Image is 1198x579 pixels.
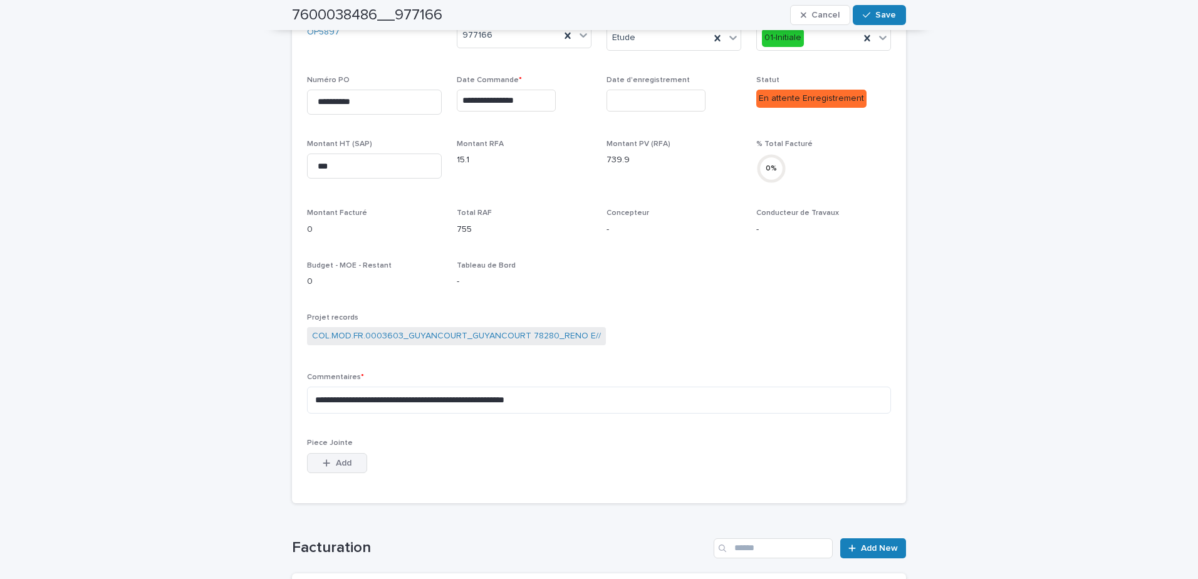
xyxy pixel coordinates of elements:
[756,140,813,148] span: % Total Facturé
[307,76,350,84] span: Numéro PO
[307,453,367,473] button: Add
[756,162,786,175] div: 0 %
[462,29,492,42] span: 977166
[840,538,906,558] a: Add New
[457,275,591,288] p: -
[292,6,442,24] h2: 7600038486__977166
[607,140,670,148] span: Montant PV (RFA)
[756,90,867,108] div: En attente Enregistrement
[607,154,741,167] p: 739.9
[307,140,372,148] span: Montant HT (SAP)
[312,330,601,343] a: COL.MOD.FR.0003603_GUYANCOURT_GUYANCOURT 78280_RENO E//
[307,209,367,217] span: Montant Facturé
[607,209,649,217] span: Concepteur
[457,209,492,217] span: Total RAF
[292,539,709,557] h1: Facturation
[457,262,516,269] span: Tableau de Bord
[307,275,442,288] p: 0
[307,223,442,236] p: 0
[607,223,741,236] p: -
[811,11,840,19] span: Cancel
[307,26,340,39] a: OP5897
[457,223,591,236] p: 755
[457,140,504,148] span: Montant RFA
[756,76,779,84] span: Statut
[457,154,591,167] p: 15.1
[307,439,353,447] span: Piece Jointe
[307,262,392,269] span: Budget - MOE - Restant
[612,31,635,44] span: Etude
[756,223,891,236] p: -
[307,314,358,321] span: Projet records
[756,209,839,217] span: Conducteur de Travaux
[853,5,906,25] button: Save
[762,29,804,47] div: 01-Initiale
[336,459,352,467] span: Add
[790,5,850,25] button: Cancel
[714,538,833,558] input: Search
[307,373,364,381] span: Commentaires
[607,76,690,84] span: Date d'enregistrement
[861,544,898,553] span: Add New
[457,76,522,84] span: Date Commande
[875,11,896,19] span: Save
